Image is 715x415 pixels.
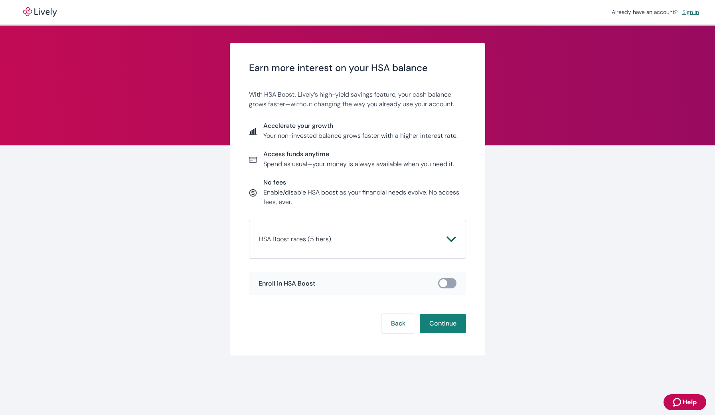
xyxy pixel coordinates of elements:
[664,394,706,410] button: Zendesk support iconHelp
[381,314,415,333] button: Back
[679,7,702,17] a: Sign in
[263,188,466,207] p: Enable/disable HSA boost as your financial needs evolve. No access fees, ever.
[249,127,257,135] svg: Report icon
[249,189,257,197] svg: Currency icon
[259,234,331,244] p: HSA Boost rates (5 tiers)
[263,150,454,158] span: Access funds anytime
[259,280,315,287] span: Enroll in HSA Boost
[612,8,702,16] div: Already have an account?
[18,7,62,17] img: Lively
[259,230,456,249] button: HSA Boost rates (5 tiers)
[263,159,454,169] p: Spend as usual—your money is always available when you need it.
[263,122,458,129] span: Accelerate your growth
[683,397,697,407] span: Help
[673,397,683,407] svg: Zendesk support icon
[249,156,257,164] svg: Card icon
[420,314,466,333] button: Continue
[263,179,466,186] span: No fees
[263,131,458,141] p: Your non-invested balance grows faster with a higher interest rate.
[446,234,456,244] svg: Chevron icon
[249,90,466,109] p: With HSA Boost, Lively’s high-yield savings feature, your cash balance grows faster—without chang...
[249,62,466,74] span: Earn more interest on your HSA balance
